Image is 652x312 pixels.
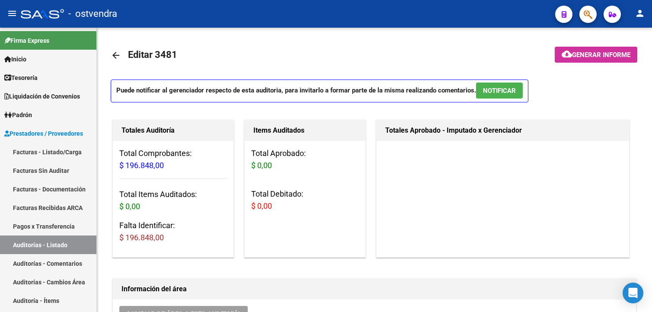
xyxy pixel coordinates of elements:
h3: Total Items Auditados: [119,188,227,213]
mat-icon: cloud_download [562,49,572,59]
h1: Información del área [121,282,627,296]
h1: Totales Auditoría [121,124,225,137]
span: $ 196.848,00 [119,233,164,242]
h3: Total Aprobado: [251,147,359,172]
button: NOTIFICAR [476,83,523,99]
span: Liquidación de Convenios [4,92,80,101]
mat-icon: menu [7,8,17,19]
h3: Total Debitado: [251,188,359,212]
span: $ 0,00 [251,161,272,170]
span: Inicio [4,54,26,64]
span: Padrón [4,110,32,120]
span: Firma Express [4,36,49,45]
h1: Items Auditados [253,124,357,137]
span: Generar informe [572,51,630,59]
span: $ 0,00 [251,201,272,210]
span: - ostvendra [68,4,117,23]
p: Puede notificar al gerenciador respecto de esta auditoria, para invitarlo a formar parte de la mi... [111,80,528,102]
span: NOTIFICAR [483,87,516,95]
mat-icon: arrow_back [111,50,121,60]
span: $ 0,00 [119,202,140,211]
button: Generar informe [555,47,637,63]
span: $ 196.848,00 [119,161,164,170]
span: Tesorería [4,73,38,83]
span: Prestadores / Proveedores [4,129,83,138]
h3: Total Comprobantes: [119,147,227,172]
span: Editar 3481 [128,49,177,60]
h3: Falta Identificar: [119,220,227,244]
div: Open Intercom Messenger [623,283,643,303]
h1: Totales Aprobado - Imputado x Gerenciador [385,124,620,137]
mat-icon: person [635,8,645,19]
